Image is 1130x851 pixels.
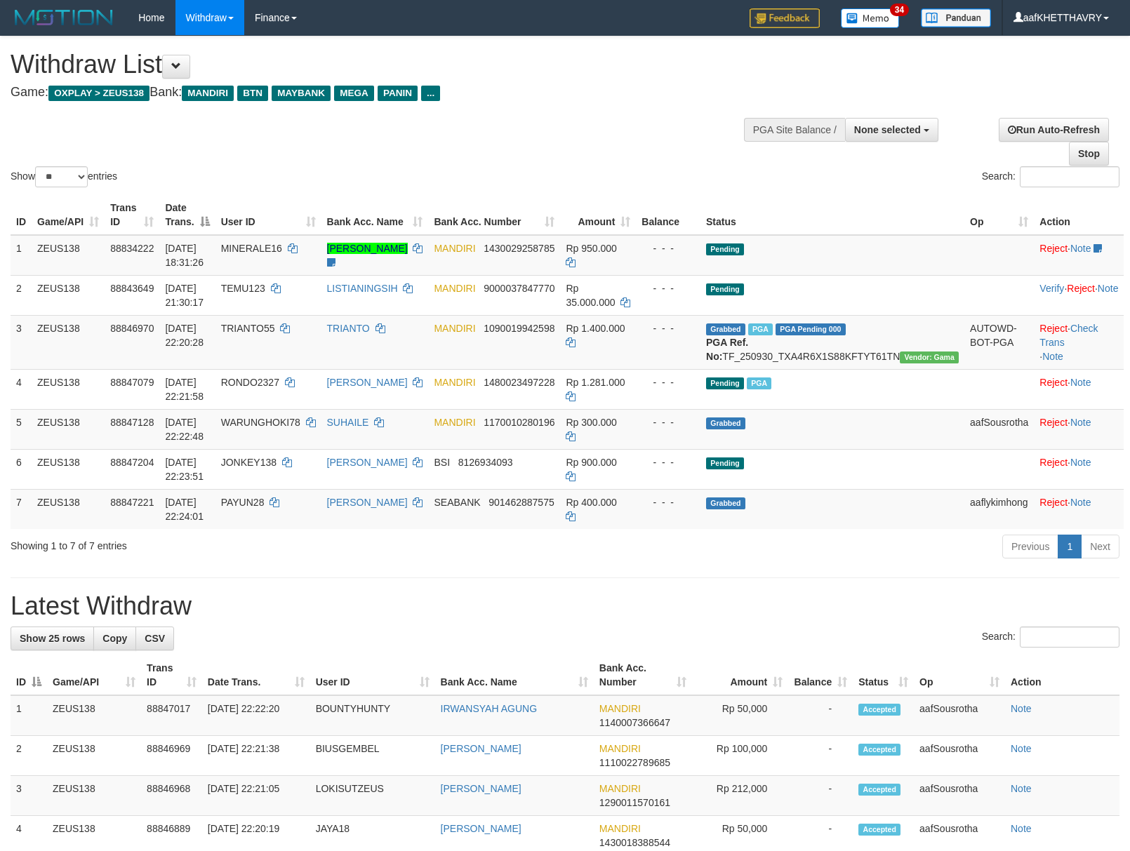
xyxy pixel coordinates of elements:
[890,4,909,16] span: 34
[853,655,914,695] th: Status: activate to sort column ascending
[964,315,1034,369] td: AUTOWD-BOT-PGA
[20,633,85,644] span: Show 25 rows
[327,457,408,468] a: [PERSON_NAME]
[1034,369,1124,409] td: ·
[1039,457,1068,468] a: Reject
[1070,243,1091,254] a: Note
[202,655,310,695] th: Date Trans.: activate to sort column ascending
[110,243,154,254] span: 88834222
[488,497,554,508] span: Copy 901462887575 to clipboard
[1058,535,1082,558] a: 1
[428,195,560,235] th: Bank Acc. Number: activate to sort column ascending
[700,315,964,369] td: TF_250930_TXA4R6X1S88KFTYT61TN
[105,195,159,235] th: Trans ID: activate to sort column ascending
[566,243,616,254] span: Rp 950.000
[1042,351,1063,362] a: Note
[11,195,32,235] th: ID
[272,86,331,101] span: MAYBANK
[692,695,788,736] td: Rp 50,000
[1067,283,1095,294] a: Reject
[310,655,435,695] th: User ID: activate to sort column ascending
[11,655,47,695] th: ID: activate to sort column descending
[221,457,277,468] span: JONKEY138
[434,377,475,388] span: MANDIRI
[914,695,1005,736] td: aafSousrotha
[566,283,615,308] span: Rp 35.000.000
[1034,195,1124,235] th: Action
[11,592,1119,620] h1: Latest Withdraw
[1070,417,1091,428] a: Note
[484,377,554,388] span: Copy 1480023497228 to clipboard
[750,8,820,28] img: Feedback.jpg
[854,124,921,135] span: None selected
[165,323,204,348] span: [DATE] 22:20:28
[642,415,695,429] div: - - -
[982,166,1119,187] label: Search:
[1034,489,1124,529] td: ·
[858,784,900,796] span: Accepted
[1034,315,1124,369] td: · ·
[221,497,265,508] span: PAYUN28
[441,703,537,714] a: IRWANSYAH AGUNG
[642,241,695,255] div: - - -
[11,409,32,449] td: 5
[706,337,748,362] b: PGA Ref. No:
[32,369,105,409] td: ZEUS138
[1081,535,1119,558] a: Next
[434,417,475,428] span: MANDIRI
[141,736,202,776] td: 88846969
[566,377,625,388] span: Rp 1.281.000
[202,776,310,816] td: [DATE] 22:21:05
[700,195,964,235] th: Status
[221,243,282,254] span: MINERALE16
[441,783,521,794] a: [PERSON_NAME]
[1098,283,1119,294] a: Note
[11,315,32,369] td: 3
[47,655,141,695] th: Game/API: activate to sort column ascending
[310,776,435,816] td: LOKISUTZEUS
[599,743,641,754] span: MANDIRI
[692,776,788,816] td: Rp 212,000
[1034,275,1124,315] td: · ·
[327,497,408,508] a: [PERSON_NAME]
[599,717,670,728] span: Copy 1140007366647 to clipboard
[47,736,141,776] td: ZEUS138
[599,783,641,794] span: MANDIRI
[310,736,435,776] td: BIUSGEMBEL
[145,633,165,644] span: CSV
[165,497,204,522] span: [DATE] 22:24:01
[788,695,853,736] td: -
[964,195,1034,235] th: Op: activate to sort column ascending
[327,417,369,428] a: SUHAILE
[165,243,204,268] span: [DATE] 18:31:26
[1039,323,1068,334] a: Reject
[11,736,47,776] td: 2
[441,823,521,834] a: [PERSON_NAME]
[599,703,641,714] span: MANDIRI
[964,409,1034,449] td: aafSousrotha
[221,377,279,388] span: RONDO2327
[11,86,739,100] h4: Game: Bank:
[642,321,695,335] div: - - -
[900,351,959,363] span: Vendor URL: https://trx31.1velocity.biz
[788,655,853,695] th: Balance: activate to sort column ascending
[1070,457,1091,468] a: Note
[1034,409,1124,449] td: ·
[706,323,745,335] span: Grabbed
[11,776,47,816] td: 3
[11,449,32,489] td: 6
[858,824,900,836] span: Accepted
[11,166,117,187] label: Show entries
[692,736,788,776] td: Rp 100,000
[48,86,149,101] span: OXPLAY > ZEUS138
[221,323,275,334] span: TRIANTO55
[858,744,900,756] span: Accepted
[484,283,554,294] span: Copy 9000037847770 to clipboard
[914,655,1005,695] th: Op: activate to sort column ascending
[642,495,695,509] div: - - -
[47,776,141,816] td: ZEUS138
[434,323,475,334] span: MANDIRI
[215,195,321,235] th: User ID: activate to sort column ascending
[788,736,853,776] td: -
[47,695,141,736] td: ZEUS138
